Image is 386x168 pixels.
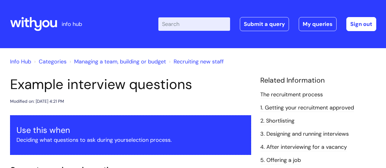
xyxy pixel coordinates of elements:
[126,136,172,144] a: selection process.
[240,17,289,31] a: Submit a query
[174,58,224,65] a: Recruiting new staff
[260,143,347,151] a: 4. After interviewing for a vacancy
[260,76,376,85] h4: Related Information
[16,135,245,145] p: Deciding what questions to ask during your
[260,91,323,99] a: The recruitment process
[10,98,64,105] div: Modified on: [DATE] 4:21 PM
[10,76,251,93] h1: Example interview questions
[260,104,354,112] a: 1. Getting your recruitment approved
[158,17,230,31] input: Search
[10,58,31,65] a: Info Hub
[168,57,224,66] li: Recruiting new staff
[74,58,166,65] a: Managing a team, building or budget
[158,17,376,31] div: | -
[260,156,301,164] a: 5. Offering a job
[260,117,294,125] a: 2. Shortlisting
[62,19,82,29] p: info hub
[299,17,337,31] a: My queries
[346,17,376,31] a: Sign out
[39,58,67,65] a: Categories
[33,57,67,66] li: Solution home
[16,125,245,135] h3: Use this when
[68,57,166,66] li: Managing a team, building or budget
[260,130,349,138] a: 3. Designing and running interviews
